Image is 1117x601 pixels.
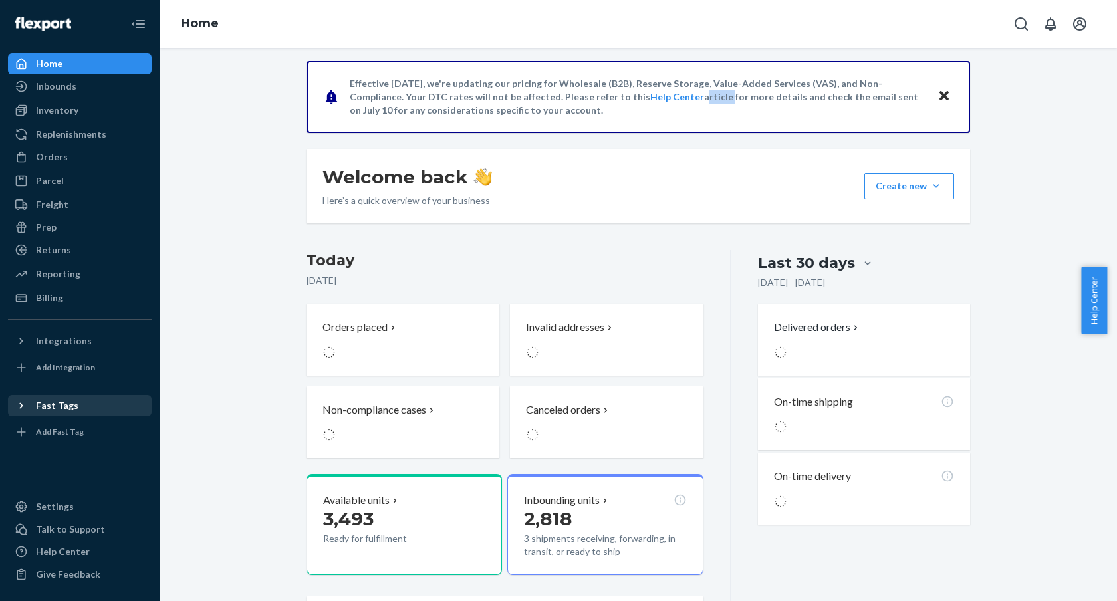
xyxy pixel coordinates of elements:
a: Parcel [8,170,152,191]
button: Non-compliance cases [307,386,499,458]
a: Home [8,53,152,74]
p: 3 shipments receiving, forwarding, in transit, or ready to ship [524,532,686,558]
a: Replenishments [8,124,152,145]
p: [DATE] - [DATE] [758,276,825,289]
div: Returns [36,243,71,257]
button: Canceled orders [510,386,703,458]
img: Flexport logo [15,17,71,31]
a: Settings [8,496,152,517]
span: 3,493 [323,507,374,530]
div: Replenishments [36,128,106,141]
button: Inbounding units2,8183 shipments receiving, forwarding, in transit, or ready to ship [507,474,703,575]
a: Reporting [8,263,152,285]
div: Talk to Support [36,523,105,536]
a: Orders [8,146,152,168]
div: Last 30 days [758,253,855,273]
div: Prep [36,221,57,234]
button: Help Center [1081,267,1107,334]
a: Returns [8,239,152,261]
div: Reporting [36,267,80,281]
div: Billing [36,291,63,304]
p: Here’s a quick overview of your business [322,194,492,207]
button: Fast Tags [8,395,152,416]
a: Freight [8,194,152,215]
div: Fast Tags [36,399,78,412]
p: Non-compliance cases [322,402,426,418]
button: Close [935,87,953,106]
div: Help Center [36,545,90,558]
button: Close Navigation [125,11,152,37]
a: Home [181,16,219,31]
button: Give Feedback [8,564,152,585]
button: Orders placed [307,304,499,376]
div: Inbounds [36,80,76,93]
p: Effective [DATE], we're updating our pricing for Wholesale (B2B), Reserve Storage, Value-Added Se... [350,77,925,117]
a: Talk to Support [8,519,152,540]
p: Invalid addresses [526,320,604,335]
div: Add Integration [36,362,95,373]
button: Available units3,493Ready for fulfillment [307,474,502,575]
button: Open Search Box [1008,11,1035,37]
div: Settings [36,500,74,513]
button: Create new [864,173,954,199]
a: Prep [8,217,152,238]
a: Add Fast Tag [8,421,152,443]
p: Ready for fulfillment [323,532,446,545]
h3: Today [307,250,703,271]
p: Canceled orders [526,402,600,418]
button: Open notifications [1037,11,1064,37]
img: hand-wave emoji [473,168,492,186]
p: Inbounding units [524,493,600,508]
div: Give Feedback [36,568,100,581]
div: Add Fast Tag [36,426,84,437]
a: Add Integration [8,357,152,378]
a: Billing [8,287,152,308]
h1: Welcome back [322,165,492,189]
button: Delivered orders [774,320,861,335]
div: Parcel [36,174,64,187]
p: [DATE] [307,274,703,287]
span: 2,818 [524,507,572,530]
p: Orders placed [322,320,388,335]
div: Inventory [36,104,78,117]
p: On-time delivery [774,469,851,484]
button: Open account menu [1066,11,1093,37]
p: On-time shipping [774,394,853,410]
div: Home [36,57,62,70]
a: Inbounds [8,76,152,97]
button: Invalid addresses [510,304,703,376]
a: Help Center [650,91,704,102]
div: Integrations [36,334,92,348]
button: Integrations [8,330,152,352]
div: Orders [36,150,68,164]
ol: breadcrumbs [170,5,229,43]
div: Freight [36,198,68,211]
a: Help Center [8,541,152,562]
p: Available units [323,493,390,508]
a: Inventory [8,100,152,121]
